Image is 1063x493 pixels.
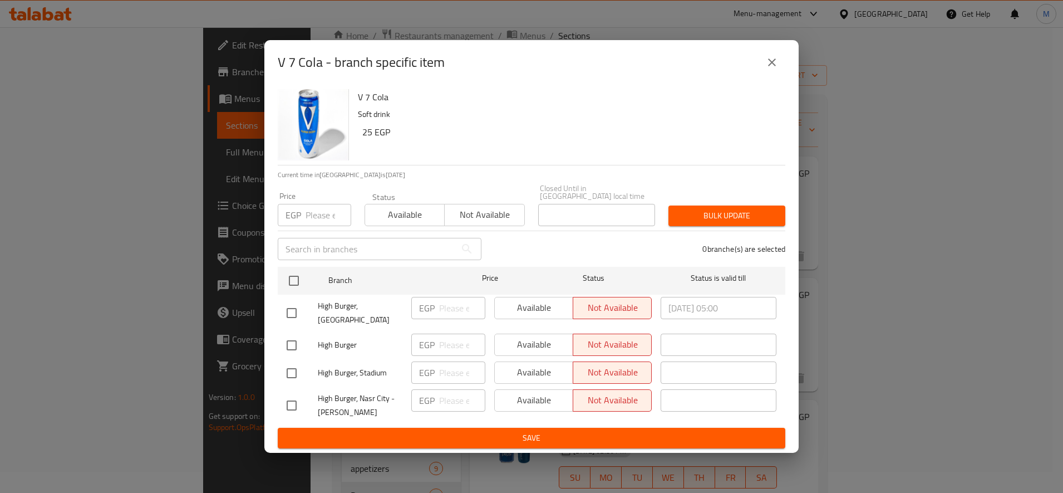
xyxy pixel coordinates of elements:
button: Save [278,428,785,448]
h6: 25 EGP [362,124,776,140]
p: Soft drink [358,108,776,121]
span: Not available [449,207,520,223]
button: Bulk update [668,206,785,226]
p: EGP [419,366,435,379]
h6: V 7 Cola [358,89,776,105]
p: 0 branche(s) are selected [702,243,785,255]
button: Available [365,204,445,226]
input: Please enter price [439,334,485,356]
span: Status is valid till [661,271,776,285]
span: Bulk update [677,209,776,223]
img: V 7 Cola [278,89,349,160]
span: High Burger, [GEOGRAPHIC_DATA] [318,299,402,327]
span: High Burger, Stadium [318,366,402,380]
input: Search in branches [278,238,456,260]
input: Please enter price [439,297,485,319]
span: Branch [328,274,444,287]
input: Please enter price [306,204,351,226]
span: High Burger, Nasr City - [PERSON_NAME] [318,392,402,419]
p: EGP [419,338,435,352]
span: Status [536,271,652,285]
span: Available [370,207,440,223]
p: EGP [286,208,301,222]
span: High Burger [318,338,402,352]
h2: V 7 Cola - branch specific item [278,53,445,71]
p: Current time in [GEOGRAPHIC_DATA] is [DATE] [278,170,785,180]
button: Not available [444,204,524,226]
p: EGP [419,301,435,315]
input: Please enter price [439,389,485,412]
input: Please enter price [439,362,485,384]
span: Price [453,271,527,285]
span: Save [287,431,776,445]
p: EGP [419,394,435,407]
button: close [759,49,785,76]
